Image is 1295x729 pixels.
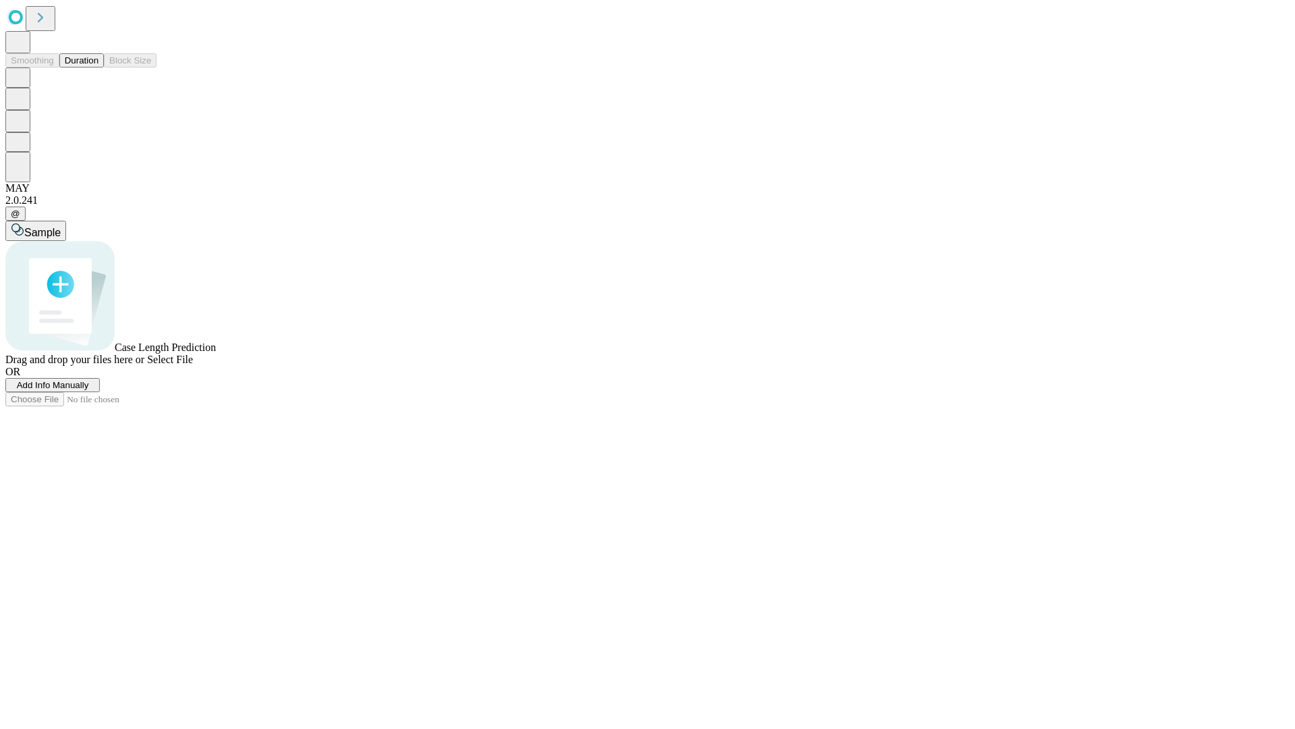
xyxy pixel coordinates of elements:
[11,209,20,219] span: @
[104,53,156,67] button: Block Size
[147,354,193,365] span: Select File
[5,366,20,377] span: OR
[17,380,89,390] span: Add Info Manually
[5,378,100,392] button: Add Info Manually
[5,53,59,67] button: Smoothing
[24,227,61,238] span: Sample
[5,194,1290,207] div: 2.0.241
[115,342,216,353] span: Case Length Prediction
[5,182,1290,194] div: MAY
[5,221,66,241] button: Sample
[59,53,104,67] button: Duration
[5,354,144,365] span: Drag and drop your files here or
[5,207,26,221] button: @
